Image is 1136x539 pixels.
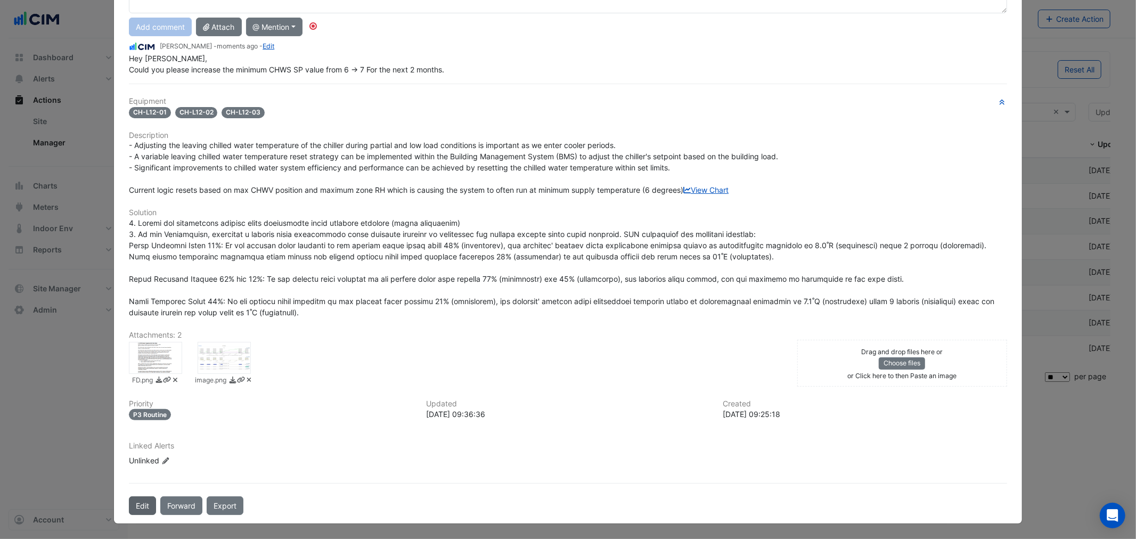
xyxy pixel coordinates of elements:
[175,107,218,118] span: CH-L12-02
[879,357,925,369] button: Choose files
[129,41,156,53] img: CIM
[129,107,171,118] span: CH-L12-01
[246,18,303,36] button: @ Mention
[195,375,226,387] small: image.png
[129,218,996,317] span: 4. Loremi dol sitametcons adipisc elits doeiusmodte incid utlabore etdolore (magna aliquaenim) 3....
[1100,503,1125,528] div: Open Intercom Messenger
[683,185,729,194] a: View Chart
[129,342,182,374] div: FD.png
[129,399,413,409] h6: Priority
[129,54,444,74] span: Hey [PERSON_NAME], Could you please increase the minimum CHWS SP value from 6 -> 7 For the next 2...
[129,496,156,515] button: Edit
[171,375,179,387] a: Delete
[222,107,265,118] span: CH-L12-03
[207,496,243,515] a: Export
[426,409,710,420] div: [DATE] 09:36:36
[129,331,1007,340] h6: Attachments: 2
[308,21,318,31] div: Tooltip anchor
[129,131,1007,140] h6: Description
[129,208,1007,217] h6: Solution
[426,399,710,409] h6: Updated
[129,409,171,420] div: P3 Routine
[245,375,253,387] a: Delete
[847,372,957,380] small: or Click here to then Paste an image
[237,375,245,387] a: Copy link to clipboard
[129,455,257,466] div: Unlinked
[129,442,1007,451] h6: Linked Alerts
[160,496,202,515] button: Forward
[132,375,153,387] small: FD.png
[160,42,274,51] small: [PERSON_NAME] - -
[129,141,780,194] span: - Adjusting the leaving chilled water temperature of the chiller during partial and low load cond...
[723,409,1007,420] div: [DATE] 09:25:18
[155,375,163,387] a: Download
[217,42,258,50] span: 2025-08-26 10:26:47
[198,342,251,374] div: image.png
[723,399,1007,409] h6: Created
[196,18,241,36] button: Attach
[263,42,274,50] a: Edit
[861,348,943,356] small: Drag and drop files here or
[129,97,1007,106] h6: Equipment
[161,457,169,465] fa-icon: Edit Linked Alerts
[228,375,236,387] a: Download
[163,375,171,387] a: Copy link to clipboard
